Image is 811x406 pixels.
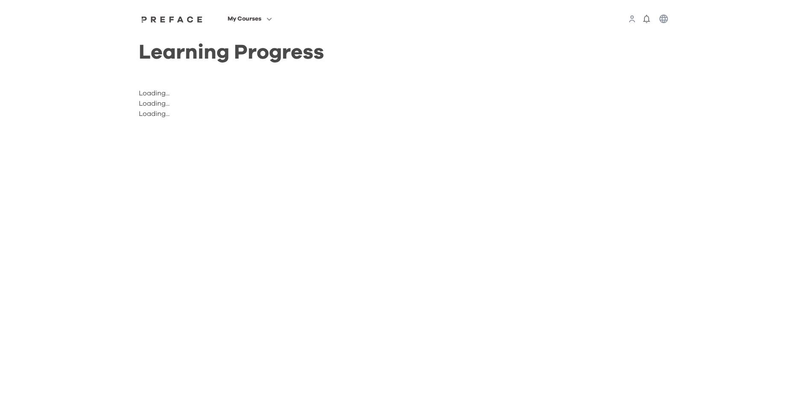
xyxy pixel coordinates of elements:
p: Loading... [139,98,486,109]
button: My Courses [225,13,275,24]
img: Preface Logo [139,16,205,23]
a: Preface Logo [139,15,205,22]
p: Loading... [139,88,486,98]
span: My Courses [228,14,261,24]
h1: Learning Progress [139,48,486,57]
p: Loading... [139,109,486,119]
